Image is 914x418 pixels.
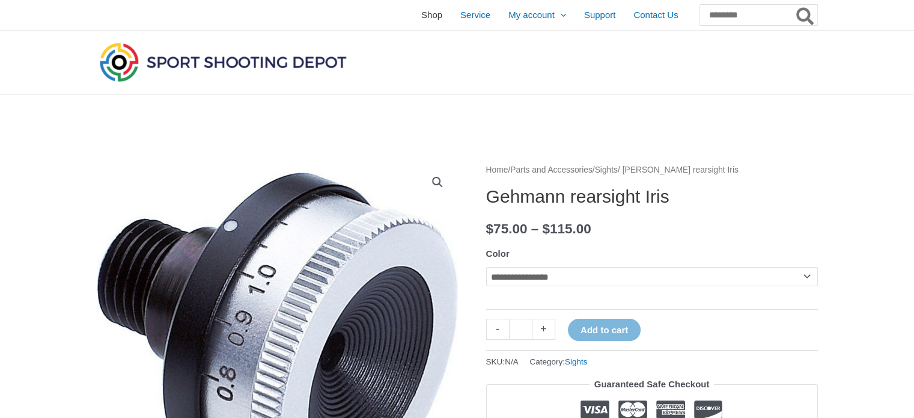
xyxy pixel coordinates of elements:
[97,40,349,84] img: Sport Shooting Depot
[794,5,817,25] button: Search
[486,162,818,178] nav: Breadcrumb
[505,357,519,366] span: N/A
[565,357,588,366] a: Sights
[590,376,714,393] legend: Guaranteed Safe Checkout
[486,186,818,207] h1: Gehmann rearsight Iris
[486,248,510,259] label: Color
[486,165,508,174] a: Home
[542,221,591,236] bdi: 115.00
[486,221,494,236] span: $
[531,221,539,236] span: –
[542,221,550,236] span: $
[568,319,641,341] button: Add to cart
[529,354,587,369] span: Category:
[486,319,509,340] a: -
[532,319,555,340] a: +
[486,221,528,236] bdi: 75.00
[510,165,593,174] a: Parts and Accessories
[427,171,448,193] a: View full-screen image gallery
[595,165,618,174] a: Sights
[509,319,532,340] input: Product quantity
[486,354,519,369] span: SKU:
